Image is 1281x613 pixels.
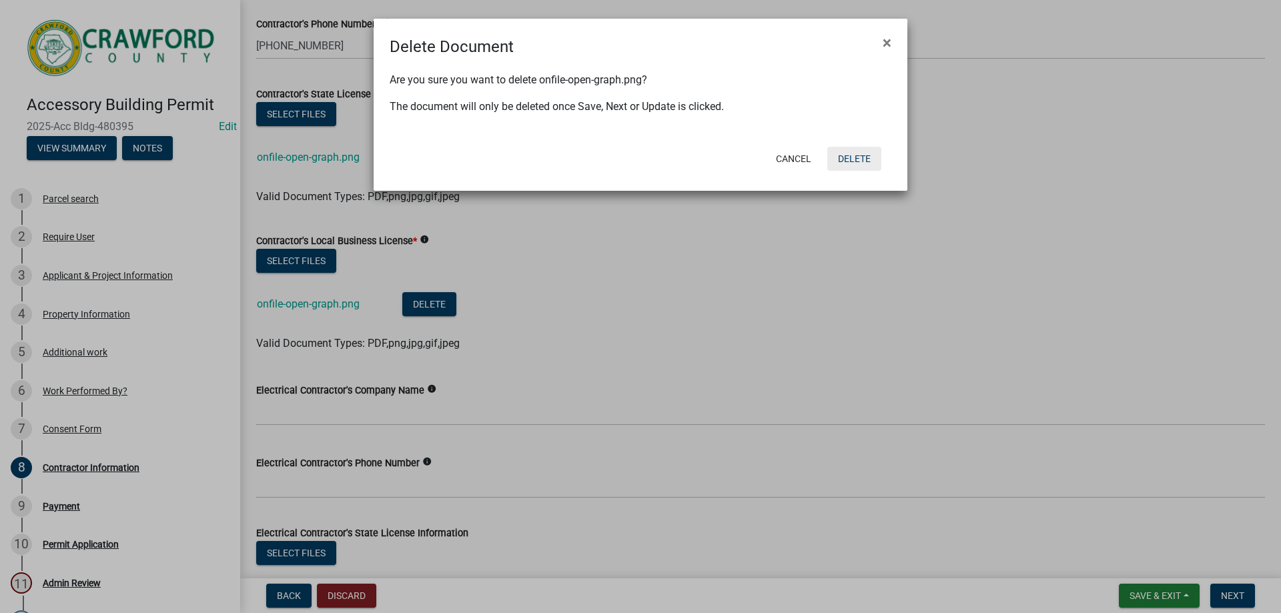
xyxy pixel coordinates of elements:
p: Are you sure you want to delete onfile-open-graph.png? [390,72,891,88]
button: Close [872,24,902,61]
button: Delete [827,147,881,171]
span: × [883,33,891,52]
p: The document will only be deleted once Save, Next or Update is clicked. [390,99,891,115]
button: Cancel [765,147,822,171]
h4: Delete Document [390,35,514,59]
